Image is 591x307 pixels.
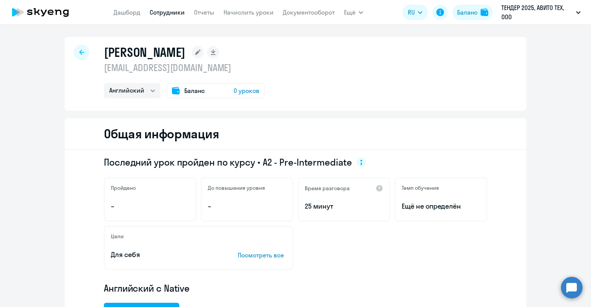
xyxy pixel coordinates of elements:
button: ТЕНДЕР 2025, АВИТО ТЕХ, ООО [498,3,584,22]
span: Ещё не определён [402,201,480,211]
span: Баланс [184,86,205,95]
button: Балансbalance [452,5,493,20]
a: Документооборот [283,8,335,16]
p: Посмотреть все [238,251,286,260]
h1: [PERSON_NAME] [104,45,185,60]
p: Для себя [111,250,214,260]
h5: Темп обучения [402,184,439,191]
span: 0 уроков [234,86,259,95]
p: ТЕНДЕР 2025, АВИТО ТЕХ, ООО [501,3,573,22]
p: [EMAIL_ADDRESS][DOMAIN_NAME] [104,61,265,74]
button: RU [402,5,428,20]
a: Сотрудники [150,8,185,16]
h5: Время разговора [305,185,350,192]
h2: Общая информация [104,126,219,141]
button: Ещё [344,5,363,20]
h5: До повышения уровня [208,184,265,191]
div: Баланс [457,8,477,17]
p: – [111,201,189,211]
a: Дашборд [114,8,140,16]
p: – [208,201,286,211]
h5: Цели [111,233,124,240]
img: balance [481,8,488,16]
span: RU [408,8,415,17]
span: Ещё [344,8,356,17]
span: Английский с Native [104,282,190,294]
span: Последний урок пройден по курсу • A2 - Pre-Intermediate [104,156,352,168]
a: Начислить уроки [224,8,274,16]
a: Отчеты [194,8,214,16]
p: 25 минут [305,201,383,211]
h5: Пройдено [111,184,136,191]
